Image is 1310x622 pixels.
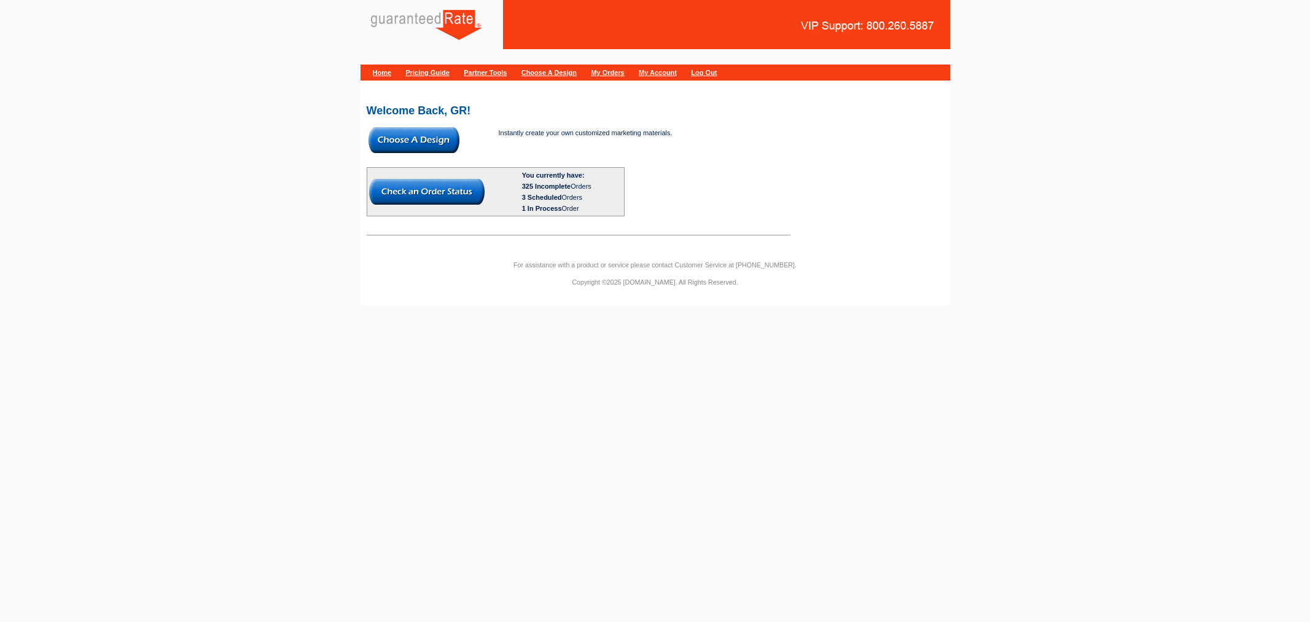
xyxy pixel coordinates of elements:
p: For assistance with a product or service please contact Customer Service at [PHONE_NUMBER]. [361,259,950,270]
div: Orders Orders Order [522,181,622,214]
p: Copyright ©2025 [DOMAIN_NAME]. All Rights Reserved. [361,277,950,288]
span: 325 Incomplete [522,183,571,190]
span: 1 In Process [522,205,562,212]
a: Partner Tools [464,69,507,76]
a: Pricing Guide [405,69,450,76]
a: Log Out [691,69,717,76]
span: Instantly create your own customized marketing materials. [499,129,673,136]
a: My Account [639,69,677,76]
a: Choose A Design [521,69,577,76]
a: Home [373,69,392,76]
span: 3 Scheduled [522,194,562,201]
h2: Welcome Back, GR! [367,105,944,116]
img: button-choose-design.gif [368,127,459,153]
b: You currently have: [522,171,585,179]
a: My Orders [591,69,624,76]
img: button-check-order-status.gif [369,179,485,205]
